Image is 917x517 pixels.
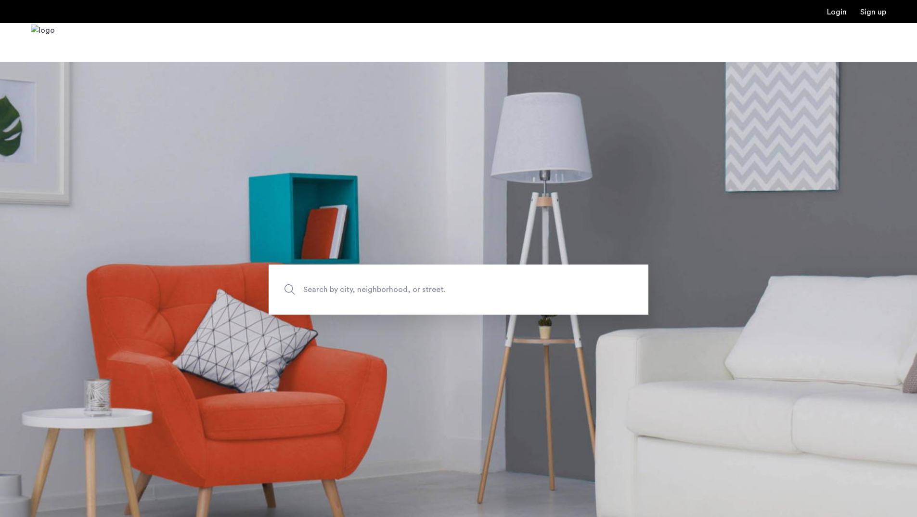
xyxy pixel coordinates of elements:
span: Search by city, neighborhood, or street. [303,283,569,296]
a: Registration [860,8,886,16]
a: Cazamio Logo [31,25,55,61]
a: Login [827,8,847,16]
img: logo [31,25,55,61]
input: Apartment Search [269,265,648,315]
